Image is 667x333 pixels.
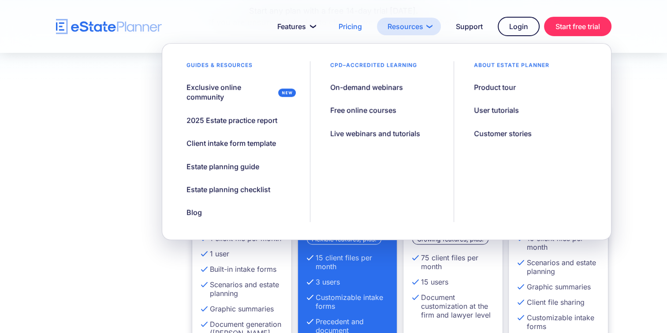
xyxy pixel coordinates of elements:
a: Login [498,17,540,36]
li: 15 client files per month [518,234,599,252]
div: User tutorials [474,105,519,115]
div: Client intake form template [186,138,276,148]
div: Blog [186,207,202,217]
li: Scenarios and estate planning [201,280,283,298]
div: Free online courses [330,105,396,115]
div: Estate planning guide [186,162,259,171]
a: Support [445,18,493,35]
li: Customizable intake forms [307,293,388,311]
a: Blog [175,203,213,222]
div: 2025 Estate practice report [186,115,277,125]
a: Pricing [328,18,373,35]
a: On-demand webinars [319,78,414,96]
a: Customer stories [463,124,543,143]
div: On-demand webinars [330,82,403,92]
li: Document customization at the firm and lawyer level [412,293,494,319]
a: Exclusive online community [175,78,301,107]
div: CPD–accredited learning [319,61,428,74]
li: Client file sharing [518,298,599,307]
li: Graphic summaries [201,304,283,313]
div: Guides & resources [175,61,264,74]
a: User tutorials [463,101,530,119]
a: home [56,19,162,34]
div: Customer stories [474,129,532,138]
a: Features [267,18,324,35]
a: Product tour [463,78,527,96]
div: Estate planning checklist [186,185,270,194]
li: Graphic summaries [518,282,599,291]
li: Scenarios and estate planning [518,258,599,276]
a: Estate planning checklist [175,180,281,199]
li: 1 user [201,249,283,258]
a: Resources [377,18,441,35]
a: Free online courses [319,101,407,119]
a: Start free trial [544,17,611,36]
li: 75 client files per month [412,253,494,271]
div: About estate planner [463,61,560,74]
div: Exclusive online community [186,82,275,102]
div: Live webinars and tutorials [330,129,420,138]
a: Estate planning guide [175,157,270,176]
li: 15 client files per month [307,253,388,271]
li: 3 users [307,277,388,286]
div: Product tour [474,82,516,92]
li: Built-in intake forms [201,265,283,274]
a: 2025 Estate practice report [175,111,288,129]
a: Client intake form template [175,134,287,152]
li: 15 users [412,277,494,286]
li: Customizable intake forms [518,313,599,331]
a: Live webinars and tutorials [319,124,431,143]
